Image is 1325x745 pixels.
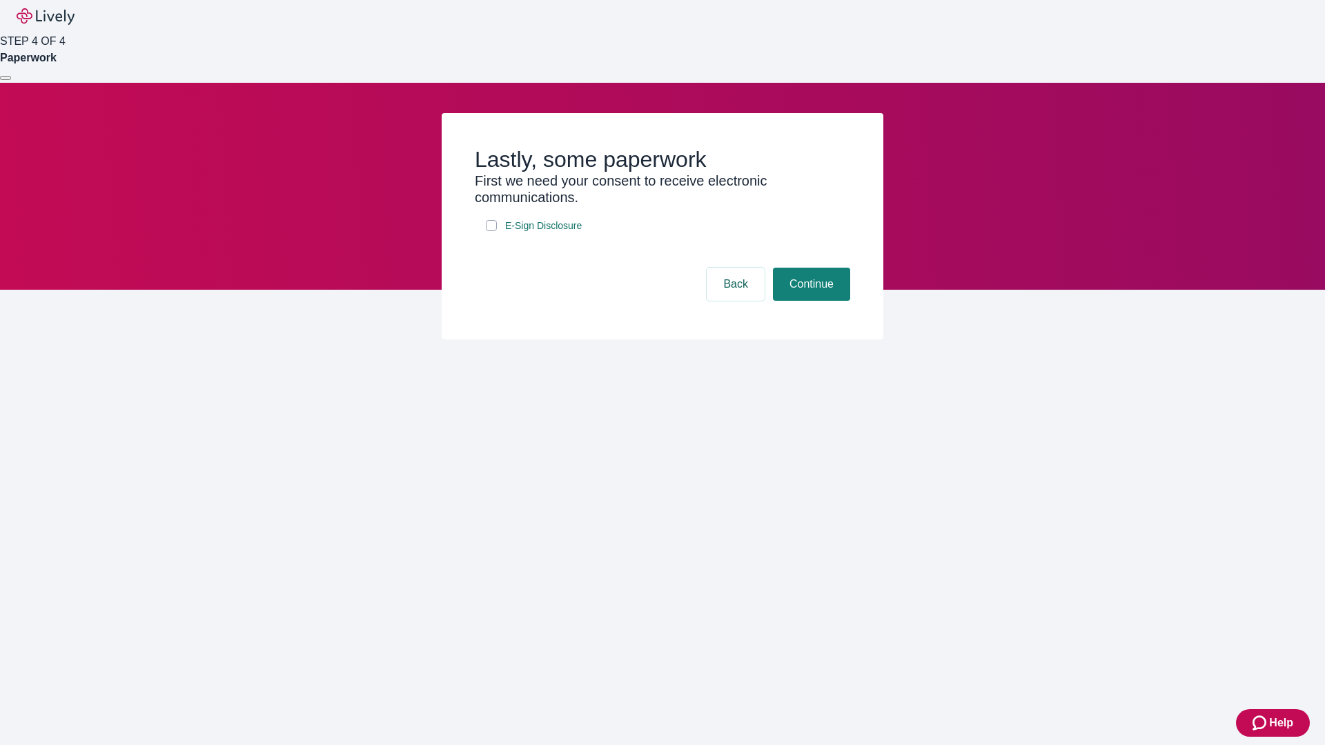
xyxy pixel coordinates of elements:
svg: Zendesk support icon [1253,715,1269,731]
h3: First we need your consent to receive electronic communications. [475,172,850,206]
span: E-Sign Disclosure [505,219,582,233]
img: Lively [17,8,75,25]
button: Zendesk support iconHelp [1236,709,1310,737]
button: Back [707,268,765,301]
h2: Lastly, some paperwork [475,146,850,172]
a: e-sign disclosure document [502,217,585,235]
button: Continue [773,268,850,301]
span: Help [1269,715,1293,731]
